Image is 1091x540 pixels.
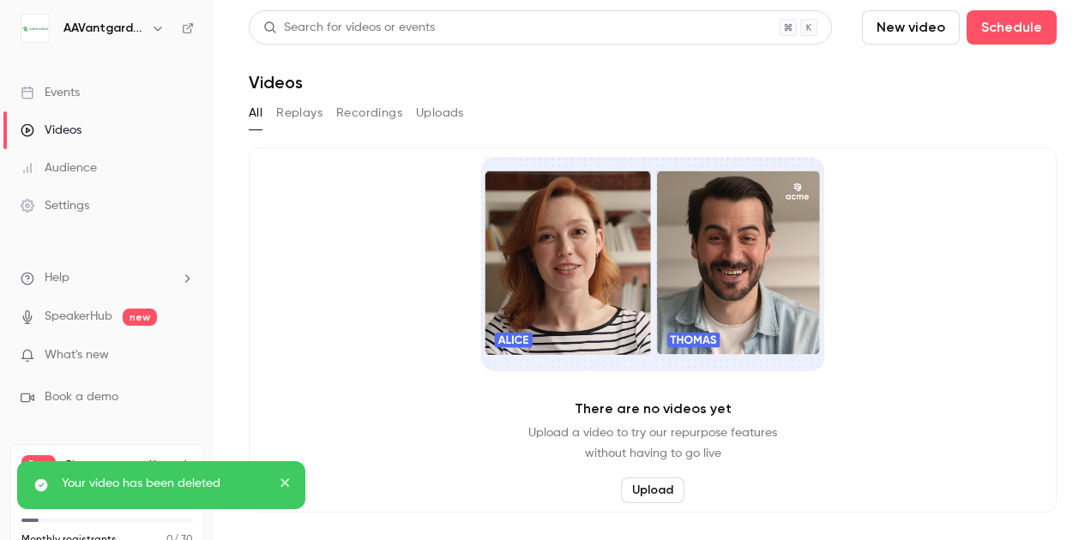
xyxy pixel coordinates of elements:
h6: AAVantgarde Bio [63,20,144,37]
h1: Videos [249,72,303,93]
button: Recordings [336,99,402,127]
li: help-dropdown-opener [21,269,194,287]
p: There are no videos yet [575,399,732,419]
div: Events [21,84,80,101]
span: Book a demo [45,388,118,406]
p: Your video has been deleted [62,475,268,492]
div: Search for videos or events [263,19,435,37]
button: Schedule [967,10,1057,45]
button: New video [862,10,960,45]
button: Upload [621,477,684,503]
span: new [123,309,157,326]
button: All [249,99,262,127]
button: close [280,475,292,495]
span: Help [45,269,69,287]
span: Free [21,455,56,476]
button: Replays [276,99,322,127]
img: AAVantgarde Bio [21,15,49,42]
div: Videos [21,122,81,139]
span: What's new [45,346,109,364]
section: Videos [249,10,1057,530]
div: Settings [21,197,89,214]
p: Upload a video to try our repurpose features without having to go live [528,423,777,464]
div: Audience [21,159,97,177]
a: SpeakerHub [45,308,112,326]
button: Uploads [416,99,464,127]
